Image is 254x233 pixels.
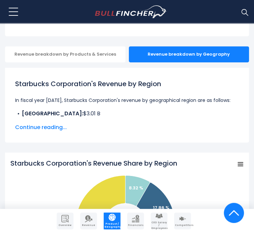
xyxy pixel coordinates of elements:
a: Company Overview [57,213,73,229]
a: Company Financials [127,213,144,229]
text: 8.32 % [129,185,143,191]
span: Continue reading... [15,123,239,131]
div: Revenue breakdown by Products & Services [5,46,125,62]
b: [GEOGRAPHIC_DATA]: [22,110,83,117]
a: Company Revenue [80,213,97,229]
b: International Segment: [22,118,85,125]
p: In fiscal year [DATE], Starbucks Corporation's revenue by geographical region are as follows: [15,96,239,104]
tspan: Starbucks Corporation's Revenue Share by Region [10,159,177,168]
img: bullfincher logo [95,5,167,18]
span: Competitors [175,224,190,227]
li: $6.46 B [15,118,239,126]
span: Product / Geography [104,223,120,228]
span: CEO Salary / Employees [151,221,167,230]
li: $3.01 B [15,110,239,118]
a: Company Employees [151,213,167,229]
h1: Starbucks Corporation's Revenue by Region [15,79,239,89]
span: Revenue [81,224,96,227]
a: Go to homepage [95,5,167,18]
a: Company Competitors [174,213,191,229]
div: Revenue breakdown by Geography [129,46,249,62]
text: 17.86 % [153,205,169,211]
a: Company Product/Geography [104,213,120,229]
span: Financials [128,224,143,227]
span: Overview [57,224,73,227]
